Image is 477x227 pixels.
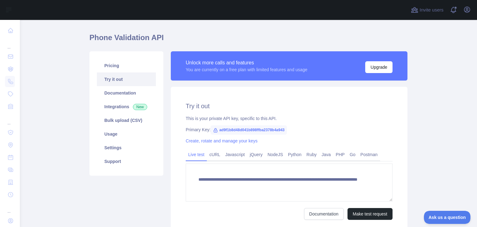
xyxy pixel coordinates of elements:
h1: Phone Validation API [89,33,407,48]
span: Invite users [420,7,443,14]
div: ... [5,202,15,214]
a: Python [285,150,304,160]
button: Upgrade [365,61,393,73]
a: cURL [207,150,223,160]
a: Go [347,150,358,160]
a: Settings [97,141,156,155]
a: Ruby [304,150,319,160]
a: Usage [97,127,156,141]
a: Bulk upload (CSV) [97,113,156,127]
div: ... [5,113,15,126]
div: ... [5,37,15,50]
a: Live test [186,150,207,160]
a: PHP [333,150,347,160]
a: Pricing [97,59,156,72]
a: Try it out [97,72,156,86]
a: Support [97,155,156,168]
a: Documentation [304,208,344,220]
iframe: Toggle Customer Support [424,211,471,224]
a: NodeJS [265,150,285,160]
button: Make test request [348,208,393,220]
a: Integrations New [97,100,156,113]
a: Documentation [97,86,156,100]
div: Primary Key: [186,127,393,133]
a: jQuery [247,150,265,160]
div: This is your private API key, specific to this API. [186,115,393,122]
span: ad9f1b8d48d041b898ffba2378b4a943 [211,125,287,135]
div: You are currently on a free plan with limited features and usage [186,67,307,73]
a: Javascript [223,150,247,160]
h2: Try it out [186,102,393,110]
a: Java [319,150,334,160]
div: Unlock more calls and features [186,59,307,67]
a: Postman [358,150,380,160]
a: Create, rotate and manage your keys [186,138,257,143]
span: New [133,104,147,110]
button: Invite users [410,5,445,15]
